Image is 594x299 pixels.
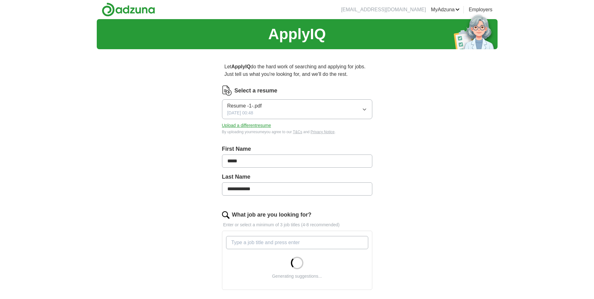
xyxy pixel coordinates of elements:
[431,6,460,13] a: MyAdzuna
[268,23,326,45] h1: ApplyIQ
[222,86,232,96] img: CV Icon
[231,64,251,69] strong: ApplyIQ
[227,110,253,116] span: [DATE] 00:48
[232,211,312,219] label: What job are you looking for?
[226,236,368,249] input: Type a job title and press enter
[222,145,372,153] label: First Name
[469,6,493,13] a: Employers
[102,3,155,17] img: Adzuna logo
[341,6,426,13] li: [EMAIL_ADDRESS][DOMAIN_NAME]
[311,130,335,134] a: Privacy Notice
[235,87,277,95] label: Select a resume
[222,122,271,129] button: Upload a differentresume
[227,102,262,110] span: Resume -1-.pdf
[222,129,372,135] div: By uploading your resume you agree to our and .
[222,211,230,219] img: search.png
[222,222,372,228] p: Enter or select a minimum of 3 job titles (4-8 recommended)
[222,173,372,181] label: Last Name
[293,130,302,134] a: T&Cs
[222,99,372,119] button: Resume -1-.pdf[DATE] 00:48
[272,273,322,280] div: Generating suggestions...
[222,60,372,81] p: Let do the hard work of searching and applying for jobs. Just tell us what you're looking for, an...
